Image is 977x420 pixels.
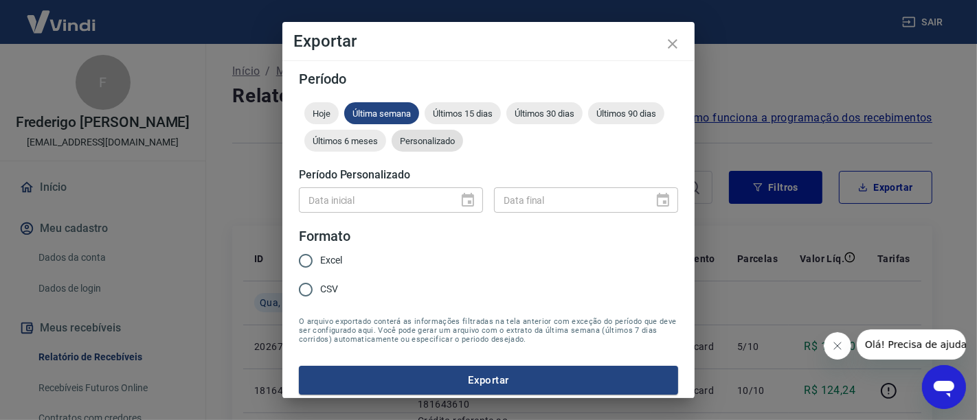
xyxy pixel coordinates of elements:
[344,102,419,124] div: Última semana
[293,33,684,49] h4: Exportar
[299,317,678,344] span: O arquivo exportado conterá as informações filtradas na tela anterior com exceção do período que ...
[344,108,419,119] span: Última semana
[299,226,350,246] legend: Formato
[425,102,501,124] div: Últimos 15 dias
[857,329,966,360] iframe: Mensagem da empresa
[494,187,644,213] input: DD/MM/YYYY
[299,187,449,213] input: DD/MM/YYYY
[299,366,678,395] button: Exportar
[506,108,583,119] span: Últimos 30 dias
[392,136,463,146] span: Personalizado
[656,27,689,60] button: close
[392,130,463,152] div: Personalizado
[425,108,501,119] span: Últimos 15 dias
[304,108,339,119] span: Hoje
[506,102,583,124] div: Últimos 30 dias
[299,72,678,86] h5: Período
[304,130,386,152] div: Últimos 6 meses
[320,282,338,296] span: CSV
[320,253,342,268] span: Excel
[922,365,966,409] iframe: Botão para abrir a janela de mensagens
[304,102,339,124] div: Hoje
[588,108,664,119] span: Últimos 90 dias
[8,10,115,21] span: Olá! Precisa de ajuda?
[588,102,664,124] div: Últimos 90 dias
[824,332,851,360] iframe: Fechar mensagem
[304,136,386,146] span: Últimos 6 meses
[299,168,678,182] h5: Período Personalizado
